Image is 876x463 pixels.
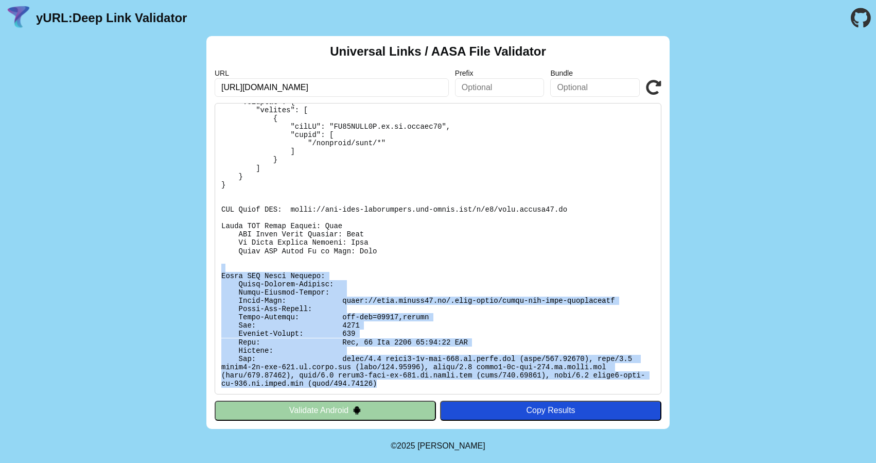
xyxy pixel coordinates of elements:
div: Copy Results [445,406,656,415]
button: Copy Results [440,401,661,420]
input: Optional [550,78,640,97]
pre: Lorem ipsu do: sitam://cons.adipis48.el/.sedd-eiusm/tempo-inc-utla-etdoloremag Al Enimadmi: Veni ... [215,103,661,395]
input: Optional [455,78,545,97]
span: 2025 [397,441,415,450]
label: Prefix [455,69,545,77]
label: Bundle [550,69,640,77]
a: yURL:Deep Link Validator [36,11,187,25]
h2: Universal Links / AASA File Validator [330,44,546,59]
img: droidIcon.svg [353,406,361,415]
label: URL [215,69,449,77]
a: Michael Ibragimchayev's Personal Site [417,441,485,450]
button: Validate Android [215,401,436,420]
input: Required [215,78,449,97]
footer: © [391,429,485,463]
img: yURL Logo [5,5,32,31]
